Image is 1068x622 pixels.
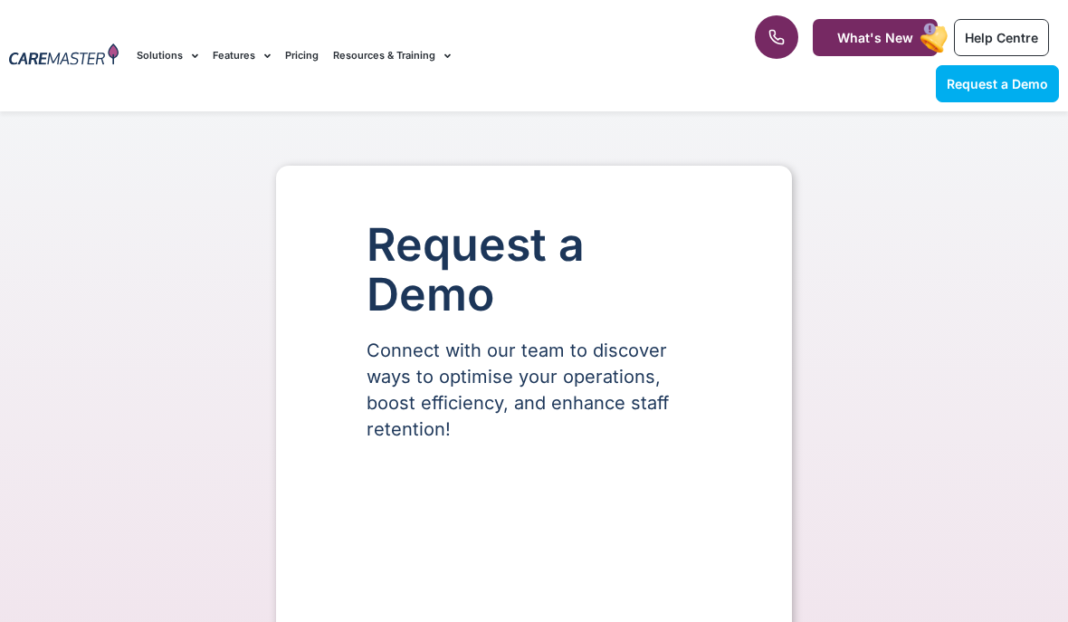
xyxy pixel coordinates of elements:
[137,25,682,86] nav: Menu
[285,25,319,86] a: Pricing
[837,30,913,45] span: What's New
[367,220,701,320] h1: Request a Demo
[965,30,1038,45] span: Help Centre
[137,25,198,86] a: Solutions
[947,76,1048,91] span: Request a Demo
[367,338,701,443] p: Connect with our team to discover ways to optimise your operations, boost efficiency, and enhance...
[954,19,1049,56] a: Help Centre
[9,43,119,68] img: CareMaster Logo
[936,65,1059,102] a: Request a Demo
[813,19,938,56] a: What's New
[333,25,451,86] a: Resources & Training
[213,25,271,86] a: Features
